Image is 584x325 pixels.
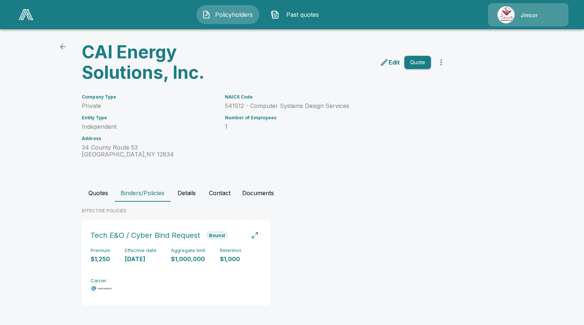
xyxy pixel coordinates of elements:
[282,10,322,19] span: Past quotes
[225,102,431,109] p: 541512 - Computer Systems Design Services
[271,10,279,19] img: Past quotes Icon
[91,278,112,284] h6: Carrier
[236,184,280,202] button: Documents
[206,232,228,238] span: Bound
[171,255,205,263] p: $1,000,000
[19,9,33,20] img: AA Logo
[82,136,216,141] h6: Address
[82,208,503,214] p: EFFECTIVE POLICIES
[389,58,400,67] p: Edit
[91,285,112,292] img: Carrier
[82,94,216,100] h6: Company Type
[378,57,401,68] a: edit
[91,229,200,241] h6: Tech E&O / Cyber Bind Request
[115,184,170,202] button: Binders/Policies
[220,255,241,263] p: $1,000
[56,39,70,54] a: back
[82,184,503,202] div: policyholder tabs
[404,56,431,69] button: Quote
[196,5,259,24] button: Policyholders IconPolicyholders
[225,123,431,130] p: 1
[125,248,156,254] h6: Effective date
[214,10,254,19] span: Policyholders
[82,102,216,109] p: Private
[82,184,115,202] button: Quotes
[225,115,431,120] h6: Number of Employees
[82,123,216,130] p: Independent
[82,42,262,83] h3: CAI Energy Solutions, Inc.
[220,248,241,254] h6: Retention
[434,55,449,70] button: more
[82,144,216,158] p: 34 County Route 53 [GEOGRAPHIC_DATA] , NY 12834
[91,248,110,254] h6: Premium
[225,94,431,100] h6: NAICS Code
[125,255,156,263] p: [DATE]
[203,184,236,202] button: Contact
[202,10,211,19] img: Policyholders Icon
[91,255,110,263] p: $1,250
[265,5,328,24] button: Past quotes IconPast quotes
[170,184,203,202] button: Details
[171,248,205,254] h6: Aggregate limit
[82,115,216,120] h6: Entity Type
